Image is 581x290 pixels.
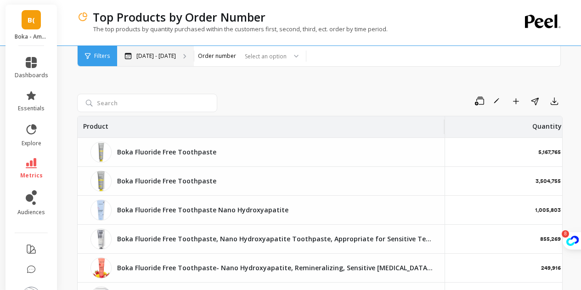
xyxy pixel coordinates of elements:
span: metrics [20,172,43,179]
img: header icon [77,11,88,23]
p: Boka - Amazon (Essor) [15,33,48,40]
p: 249,916 [541,264,563,272]
span: explore [22,140,41,147]
p: 5,167,765 [538,148,563,156]
p: Boka Fluoride Free Toothpaste Nano Hydroxyapatite [117,205,434,215]
img: 61jfGTyTnuL.jpg [90,228,112,250]
p: The top products by quantity purchased within the customers first, second, third, ect. order by t... [77,25,388,33]
p: 1,005,803 [535,206,563,214]
span: audiences [17,209,45,216]
span: Filters [94,52,110,60]
p: Boka Fluoride Free Toothpaste, Nano Hydroxyapatite Toothpaste, Appropriate for Sensitive Teeth, f... [117,234,434,244]
span: dashboards [15,72,48,79]
p: Top Products by Order Number [93,9,265,25]
p: Boka Fluoride Free Toothpaste- Nano Hydroxyapatite, Remineralizing, Sensitive Teeth, Whitening- D... [117,263,434,273]
span: essentials [18,105,45,112]
img: 71rXnx3nF4L.jpg [90,257,112,279]
input: Search [77,94,217,112]
p: Quantity [532,116,562,131]
p: Boka Fluoride Free Toothpaste [117,148,434,157]
p: 3,504,755 [536,177,563,185]
p: [DATE] - [DATE] [136,52,176,60]
img: 61MKYooJ8SL.jpg [90,171,112,192]
p: 855,269 [540,235,563,243]
img: 41EyOsZZ0+L.jpg [90,142,112,163]
p: Boka Fluoride Free Toothpaste [117,176,434,186]
img: 61iu+eJc-rL.jpg [90,199,112,221]
span: B( [28,15,35,25]
p: Product [83,116,108,131]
